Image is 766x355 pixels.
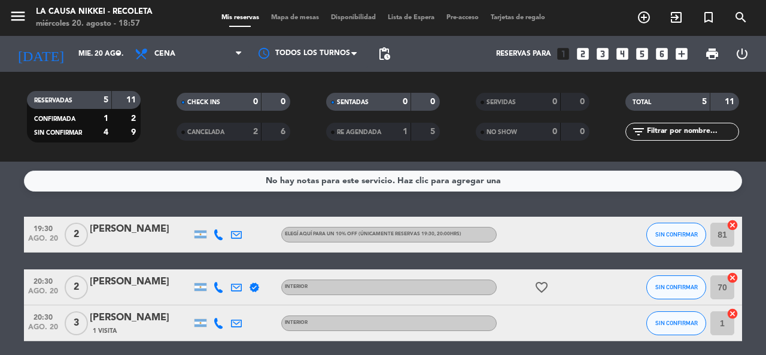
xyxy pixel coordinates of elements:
i: power_settings_new [735,47,749,61]
span: 3 [65,311,88,335]
span: SENTADAS [337,99,369,105]
span: Tarjetas de regalo [485,14,551,21]
span: CANCELADA [187,129,224,135]
span: CHECK INS [187,99,220,105]
i: add_box [674,46,689,62]
i: arrow_drop_down [111,47,126,61]
i: turned_in_not [701,10,716,25]
strong: 0 [430,98,437,106]
i: looks_3 [595,46,610,62]
span: Reservas para [496,50,551,58]
strong: 5 [702,98,707,106]
i: menu [9,7,27,25]
div: LOG OUT [727,36,757,72]
strong: 0 [580,128,587,136]
strong: 5 [430,128,437,136]
span: Mis reservas [215,14,265,21]
i: favorite_border [534,280,549,295]
i: search [734,10,748,25]
strong: 0 [552,98,557,106]
i: cancel [727,219,738,231]
span: CONFIRMADA [34,116,75,122]
strong: 5 [104,96,108,104]
strong: 0 [253,98,258,106]
strong: 2 [131,114,138,123]
button: SIN CONFIRMAR [646,275,706,299]
button: SIN CONFIRMAR [646,223,706,247]
div: [PERSON_NAME] [90,310,191,326]
strong: 0 [580,98,587,106]
input: Filtrar por nombre... [646,125,738,138]
div: [PERSON_NAME] [90,274,191,290]
span: 20:30 [28,310,58,323]
i: looks_one [555,46,571,62]
span: TOTAL [633,99,651,105]
span: INTERIOR [285,284,308,289]
strong: 1 [104,114,108,123]
i: looks_4 [615,46,630,62]
span: Mapa de mesas [265,14,325,21]
i: looks_6 [654,46,670,62]
strong: 4 [104,128,108,136]
i: verified [249,282,260,293]
span: 2 [65,223,88,247]
span: print [705,47,719,61]
span: NO SHOW [487,129,517,135]
i: looks_two [575,46,591,62]
span: Cena [154,50,175,58]
strong: 0 [281,98,288,106]
strong: 9 [131,128,138,136]
span: ago. 20 [28,235,58,248]
strong: 11 [725,98,737,106]
span: 1 Visita [93,326,117,336]
i: add_circle_outline [637,10,651,25]
strong: 11 [126,96,138,104]
div: miércoles 20. agosto - 18:57 [36,18,153,30]
div: [PERSON_NAME] [90,222,191,237]
button: menu [9,7,27,29]
span: ago. 20 [28,287,58,301]
i: filter_list [631,125,646,139]
span: INTERIOR [285,320,308,325]
span: SIN CONFIRMAR [655,320,698,326]
strong: 2 [253,128,258,136]
span: RE AGENDADA [337,129,381,135]
div: La Causa Nikkei - Recoleta [36,6,153,18]
span: Lista de Espera [382,14,440,21]
strong: 1 [403,128,408,136]
div: No hay notas para este servicio. Haz clic para agregar una [266,174,501,188]
strong: 0 [403,98,408,106]
span: 19:30 [28,221,58,235]
span: 2 [65,275,88,299]
i: cancel [727,272,738,284]
span: SIN CONFIRMAR [655,231,698,238]
i: exit_to_app [669,10,683,25]
span: 20:30 [28,274,58,287]
span: RESERVADAS [34,98,72,104]
span: ago. 20 [28,323,58,337]
span: SIN CONFIRMAR [655,284,698,290]
i: [DATE] [9,41,72,67]
button: SIN CONFIRMAR [646,311,706,335]
span: SERVIDAS [487,99,516,105]
i: looks_5 [634,46,650,62]
span: Pre-acceso [440,14,485,21]
strong: 6 [281,128,288,136]
strong: 0 [552,128,557,136]
span: SIN CONFIRMAR [34,130,82,136]
span: pending_actions [377,47,391,61]
span: Disponibilidad [325,14,382,21]
i: cancel [727,308,738,320]
span: Elegí aquí para un 10% OFF (Únicamente reservas 19:30, 20:00hrs) [285,232,461,236]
